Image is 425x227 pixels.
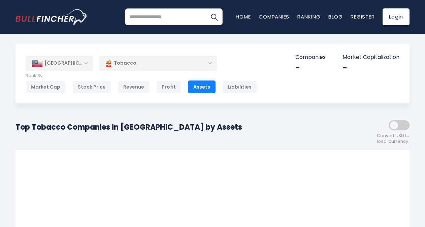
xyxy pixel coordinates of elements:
[377,133,410,144] span: Convert USD to local currency
[295,54,326,61] p: Companies
[118,80,150,93] div: Revenue
[99,56,217,71] div: Tobacco
[26,73,257,79] p: Rank By
[236,13,251,20] a: Home
[15,122,242,133] h1: Top Tobacco Companies in [GEOGRAPHIC_DATA] by Assets
[328,13,342,20] a: Blog
[351,13,374,20] a: Register
[156,80,181,93] div: Profit
[295,63,326,73] div: -
[15,9,88,25] a: Go to homepage
[383,8,410,25] a: Login
[206,8,223,25] button: Search
[342,63,399,73] div: -
[259,13,289,20] a: Companies
[188,80,216,93] div: Assets
[26,56,93,71] div: [GEOGRAPHIC_DATA]
[222,80,257,93] div: Liabilities
[26,80,66,93] div: Market Cap
[297,13,320,20] a: Ranking
[342,54,399,61] p: Market Capitalization
[15,9,88,25] img: bullfincher logo
[72,80,111,93] div: Stock Price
